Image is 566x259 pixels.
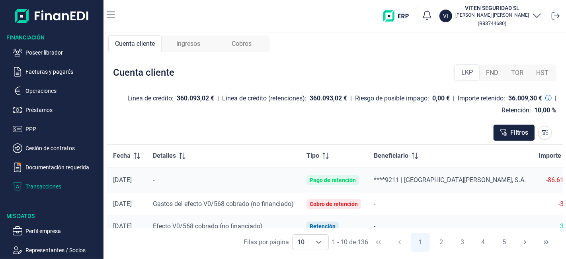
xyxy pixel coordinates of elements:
div: TOR [505,65,530,81]
small: Copiar cif [478,20,507,26]
button: Facturas y pagarés [13,67,100,77]
p: [PERSON_NAME] [PERSON_NAME] [455,12,529,18]
span: Detalles [153,151,176,161]
button: Page 5 [495,233,514,252]
p: Operaciones [25,86,100,96]
div: [DATE] [113,176,140,184]
img: erp [383,10,415,22]
p: Poseer librador [25,48,100,57]
div: | [217,94,219,103]
div: Línea de crédito (retenciones): [222,94,306,102]
button: Page 3 [453,233,472,252]
button: Last Page [537,233,556,252]
p: VI [443,12,449,20]
span: Ingresos [176,39,200,49]
button: Page 1 [411,233,430,252]
div: | [453,94,455,103]
button: Representantes / Socios [13,245,100,255]
p: Préstamos [25,105,100,115]
button: Operaciones [13,86,100,96]
span: Cobros [232,39,252,49]
p: PPP [25,124,100,134]
p: Perfil empresa [25,226,100,236]
span: - [374,222,375,230]
div: 360.093,02 € [310,94,347,102]
span: Beneficiario [374,151,408,161]
div: [DATE] [113,222,140,230]
div: Ingresos [162,35,215,52]
div: Importe retenido: [458,94,505,102]
div: 360.093,02 € [177,94,214,102]
span: 10 [293,235,309,250]
div: Filas por página [244,237,289,247]
span: Gastos del efecto V0/568 cobrado (no financiado) [153,200,294,208]
button: Préstamos [13,105,100,115]
p: Representantes / Socios [25,245,100,255]
h3: VITEN SEGURIDAD SL [455,4,529,12]
button: VIVITEN SEGURIDAD SL[PERSON_NAME] [PERSON_NAME](B83744680) [439,4,542,28]
span: FND [486,68,498,78]
div: Cobros [215,35,268,52]
span: 1 - 10 de 136 [332,239,368,245]
p: Documentación requerida [25,163,100,172]
button: First Page [369,233,388,252]
div: Pago de retención [310,177,356,183]
button: Page 2 [432,233,451,252]
div: LKP [455,64,480,81]
span: - [374,200,375,208]
button: PPP [13,124,100,134]
span: Cuenta cliente [115,39,155,49]
div: Línea de crédito: [127,94,174,102]
div: FND [480,65,505,81]
button: Filtros [493,124,535,141]
button: Cesión de contratos [13,143,100,153]
div: | [555,94,556,103]
div: HST [530,65,555,81]
span: - [153,176,154,184]
div: [DATE] [113,200,140,208]
div: Cobro de retención [310,201,358,207]
span: ****9211 | [GEOGRAPHIC_DATA][PERSON_NAME], S.A. [374,176,526,184]
p: Transacciones [25,182,100,191]
div: Choose [309,235,328,250]
div: Cuenta cliente [113,66,174,79]
span: Efecto V0/568 cobrado (no financiado) [153,222,263,230]
span: HST [536,68,548,78]
span: LKP [461,68,473,77]
button: Page 4 [474,233,493,252]
div: Retención: [502,106,531,114]
div: Cuenta cliente [108,35,162,52]
button: Next Page [515,233,535,252]
div: 0,00 € [432,94,450,102]
div: Riesgo de posible impago: [355,94,429,102]
button: Poseer librador [13,48,100,57]
button: Transacciones [13,182,100,191]
img: Logo de aplicación [15,6,89,26]
p: Facturas y pagarés [25,67,100,77]
div: 10,00 % [534,106,556,114]
span: Tipo [306,151,319,161]
div: Retención [310,223,336,230]
button: Documentación requerida [13,163,100,172]
span: TOR [511,68,523,78]
button: Previous Page [390,233,409,252]
button: Perfil empresa [13,226,100,236]
span: Fecha [113,151,131,161]
div: | [350,94,352,103]
div: 36.009,30 € [508,94,542,102]
p: Cesión de contratos [25,143,100,153]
